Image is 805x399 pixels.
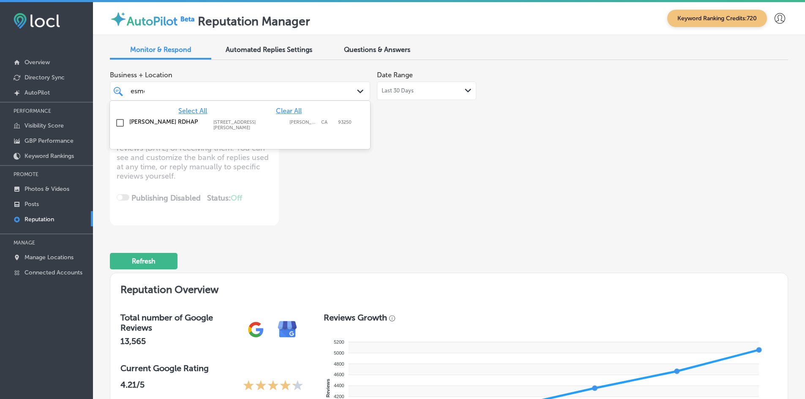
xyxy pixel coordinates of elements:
[25,254,74,261] p: Manage Locations
[178,107,207,115] span: Select All
[120,380,145,393] p: 4.21 /5
[334,394,344,399] tspan: 4200
[120,363,303,373] h3: Current Google Rating
[25,122,64,129] p: Visibility Score
[377,71,413,79] label: Date Range
[25,152,74,160] p: Keyword Rankings
[129,118,205,125] label: Esmeralda Garza RDHAP
[198,14,310,28] label: Reputation Manager
[110,273,788,302] h2: Reputation Overview
[127,14,177,28] label: AutoPilot
[25,269,82,276] p: Connected Accounts
[334,372,344,377] tspan: 4600
[334,350,344,356] tspan: 5000
[25,201,39,208] p: Posts
[321,119,334,130] label: CA
[334,383,344,388] tspan: 4400
[110,71,370,79] span: Business + Location
[110,253,177,269] button: Refresh
[344,46,410,54] span: Questions & Answers
[120,336,240,346] h2: 13,565
[272,314,303,345] img: e7ababfa220611ac49bdb491a11684a6.png
[325,379,330,397] text: Reviews
[25,74,65,81] p: Directory Sync
[289,119,317,130] label: McFarland
[25,89,50,96] p: AutoPilot
[243,380,303,393] div: 4.21 Stars
[382,87,414,94] span: Last 30 Days
[334,339,344,345] tspan: 5200
[25,137,74,144] p: GBP Performance
[130,46,191,54] span: Monitor & Respond
[276,107,302,115] span: Clear All
[120,312,240,333] h3: Total number of Google Reviews
[226,46,312,54] span: Automated Replies Settings
[338,119,352,130] label: 93250
[14,13,60,29] img: fda3e92497d09a02dc62c9cd864e3231.png
[110,11,127,27] img: autopilot-icon
[25,216,54,223] p: Reputation
[25,185,69,193] p: Photos & Videos
[334,361,344,366] tspan: 4800
[25,59,50,66] p: Overview
[240,314,272,345] img: gPZS+5FD6qPJAAAAABJRU5ErkJggg==
[213,119,285,130] label: 121 W Kern Ave
[324,312,387,323] h3: Reviews Growth
[177,14,198,23] img: Beta
[667,10,767,27] span: Keyword Ranking Credits: 720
